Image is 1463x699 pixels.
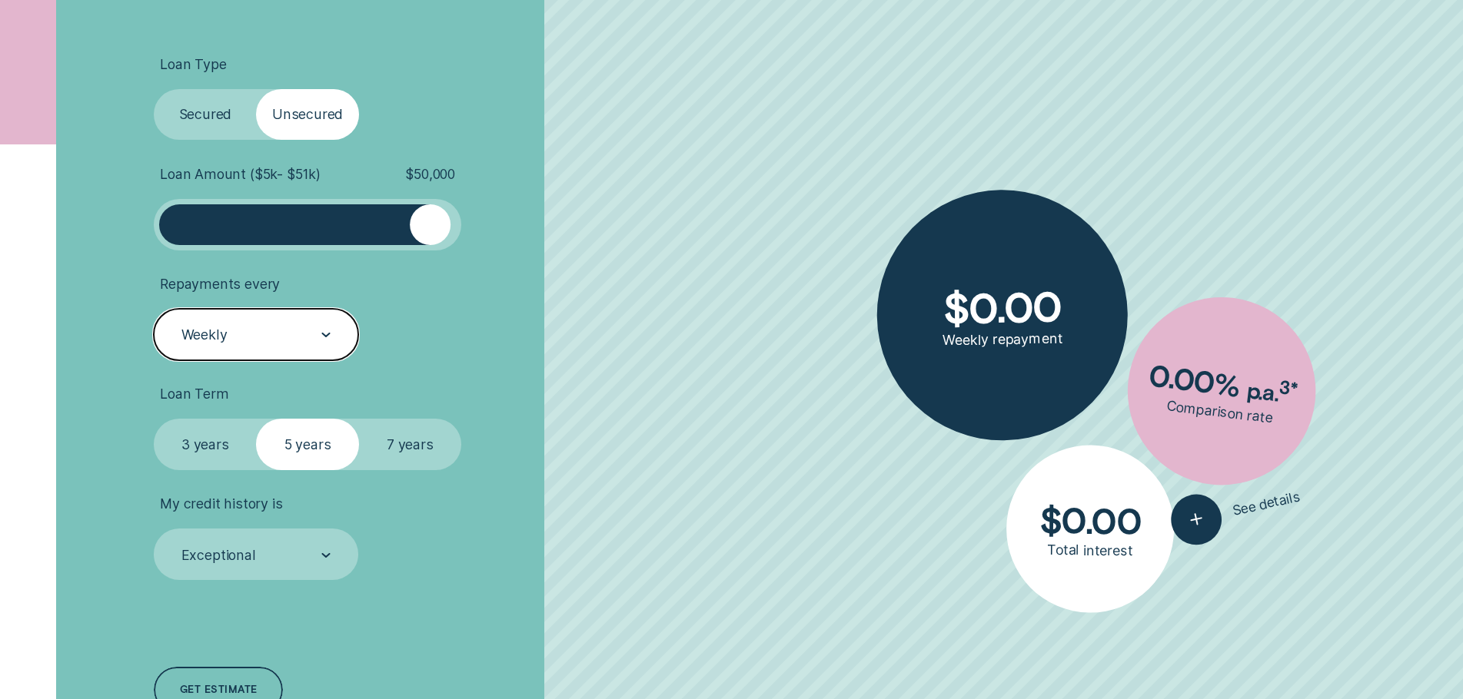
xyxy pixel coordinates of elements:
[1166,472,1305,549] button: See details
[154,89,256,141] label: Secured
[160,495,282,512] span: My credit history is
[181,547,256,564] div: Exceptional
[256,419,358,470] label: 5 years
[160,386,228,403] span: Loan Term
[405,166,455,183] span: $ 50,000
[154,419,256,470] label: 3 years
[256,89,358,141] label: Unsecured
[160,276,280,293] span: Repayments every
[181,326,228,343] div: Weekly
[359,419,461,470] label: 7 years
[1231,488,1302,519] span: See details
[160,56,226,73] span: Loan Type
[160,166,321,183] span: Loan Amount ( $5k - $51k )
